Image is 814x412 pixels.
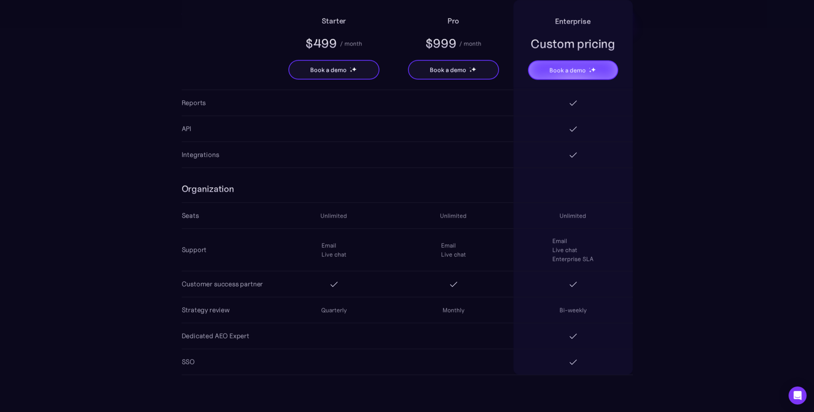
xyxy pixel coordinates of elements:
[549,66,585,75] div: Book a demo
[310,65,346,74] div: Book a demo
[552,254,594,264] div: Enterprise SLA
[589,70,591,73] img: star
[288,60,379,80] a: Book a demostarstarstar
[182,98,206,108] div: Reports
[552,236,567,245] div: Email
[559,306,587,315] div: Bi-weekly
[531,36,615,52] div: Custom pricing
[471,67,476,72] img: star
[459,39,481,48] div: / month
[321,15,346,27] h2: Starter
[182,150,219,160] div: Integrations
[528,61,618,80] a: Book a demostarstarstar
[350,70,352,73] img: star
[591,67,596,72] img: star
[443,306,464,315] div: Monthly
[182,331,249,341] div: Dedicated AEO Expert
[321,250,346,259] div: Live chat
[408,60,499,80] a: Book a demostarstarstar
[182,183,234,195] h3: Organization
[350,67,351,68] img: star
[182,211,199,221] div: Seats
[320,211,347,220] div: Unlimited
[447,15,459,27] h2: Pro
[441,241,456,250] div: Email
[552,245,577,254] div: Live chat
[305,35,337,52] div: $499
[425,35,456,52] div: $999
[321,306,347,315] div: Quarterly
[352,67,356,72] img: star
[430,65,466,74] div: Book a demo
[441,250,466,259] div: Live chat
[788,386,806,404] div: Open Intercom Messenger
[589,68,590,69] img: star
[555,15,590,27] h2: Enterprise
[182,305,230,315] div: Strategy review
[182,279,263,289] div: Customer success partner
[182,245,207,255] div: Support
[469,67,470,68] img: star
[321,241,336,250] div: Email
[182,124,191,134] div: API
[469,70,472,73] img: star
[559,211,586,220] div: Unlimited
[440,211,467,220] div: Unlimited
[340,39,362,48] div: / month
[182,357,195,367] div: SSO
